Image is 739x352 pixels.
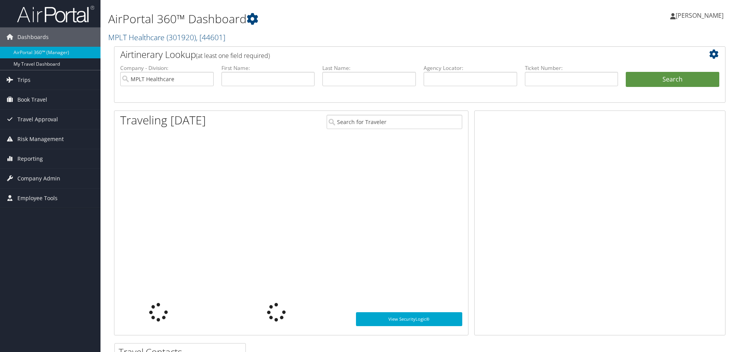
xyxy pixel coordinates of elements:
[17,149,43,168] span: Reporting
[356,312,462,326] a: View SecurityLogic®
[670,4,731,27] a: [PERSON_NAME]
[626,72,719,87] button: Search
[17,169,60,188] span: Company Admin
[676,11,724,20] span: [PERSON_NAME]
[17,189,58,208] span: Employee Tools
[322,64,416,72] label: Last Name:
[196,51,270,60] span: (at least one field required)
[17,5,94,23] img: airportal-logo.png
[17,70,31,90] span: Trips
[327,115,462,129] input: Search for Traveler
[221,64,315,72] label: First Name:
[108,32,225,43] a: MPLT Healthcare
[17,129,64,149] span: Risk Management
[108,11,524,27] h1: AirPortal 360™ Dashboard
[424,64,517,72] label: Agency Locator:
[120,64,214,72] label: Company - Division:
[17,27,49,47] span: Dashboards
[120,48,668,61] h2: Airtinerary Lookup
[525,64,618,72] label: Ticket Number:
[17,110,58,129] span: Travel Approval
[196,32,225,43] span: , [ 44601 ]
[167,32,196,43] span: ( 301920 )
[17,90,47,109] span: Book Travel
[120,112,206,128] h1: Traveling [DATE]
